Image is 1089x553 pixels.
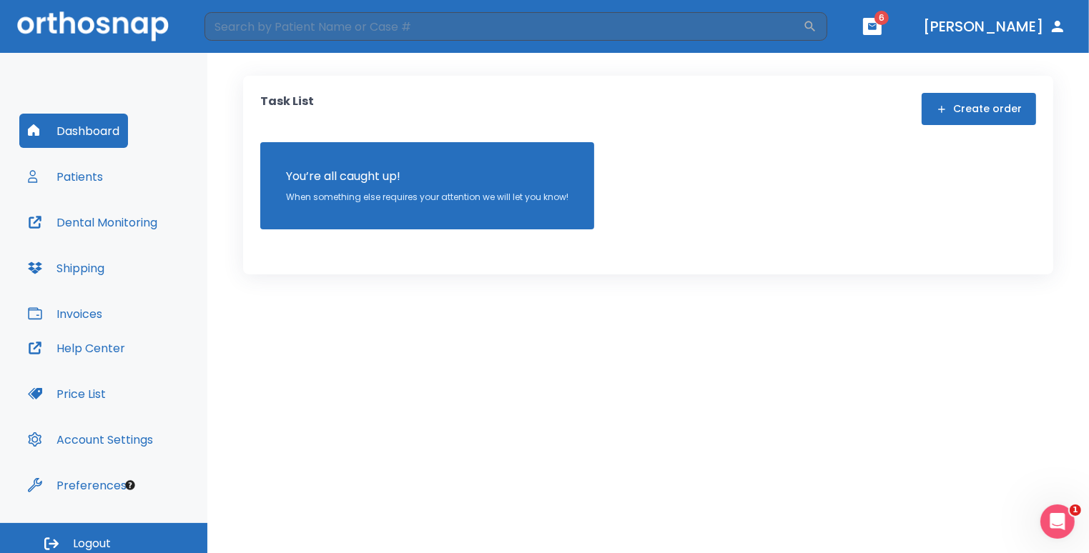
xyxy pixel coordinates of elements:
[874,11,889,25] span: 6
[19,297,111,331] button: Invoices
[286,168,568,185] p: You’re all caught up!
[1070,504,1081,516] span: 1
[1040,504,1075,539] iframe: Intercom live chat
[19,331,134,365] button: Help Center
[205,12,803,41] input: Search by Patient Name or Case #
[286,191,568,204] p: When something else requires your attention we will let you know!
[124,479,137,492] div: Tooltip anchor
[19,377,114,411] button: Price List
[19,205,166,239] button: Dental Monitoring
[19,159,112,194] button: Patients
[19,468,135,502] button: Preferences
[19,422,162,457] button: Account Settings
[19,114,128,148] button: Dashboard
[73,536,111,552] span: Logout
[19,251,113,285] button: Shipping
[260,93,314,125] p: Task List
[922,93,1036,125] button: Create order
[17,11,169,41] img: Orthosnap
[917,14,1072,39] button: [PERSON_NAME]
